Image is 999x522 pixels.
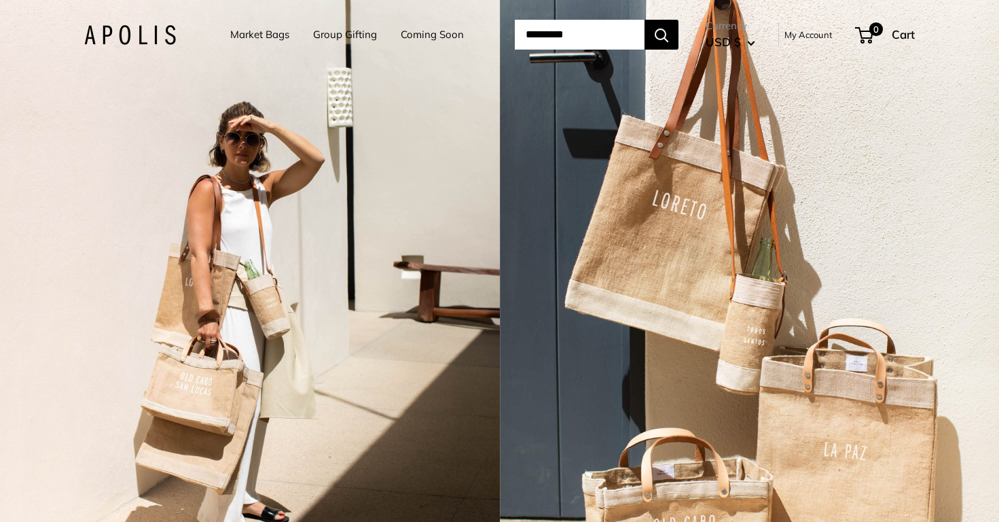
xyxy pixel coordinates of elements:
button: USD $ [706,31,755,53]
a: Group Gifting [313,25,377,44]
a: Market Bags [230,25,289,44]
span: Cart [892,27,915,41]
a: 0 Cart [856,24,915,46]
input: Search... [515,20,644,50]
a: My Account [784,27,833,43]
span: 0 [869,22,883,36]
span: USD $ [706,35,741,49]
span: Currency [706,16,755,35]
button: Search [644,20,678,50]
img: Apolis [84,25,176,45]
a: Coming Soon [401,25,464,44]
